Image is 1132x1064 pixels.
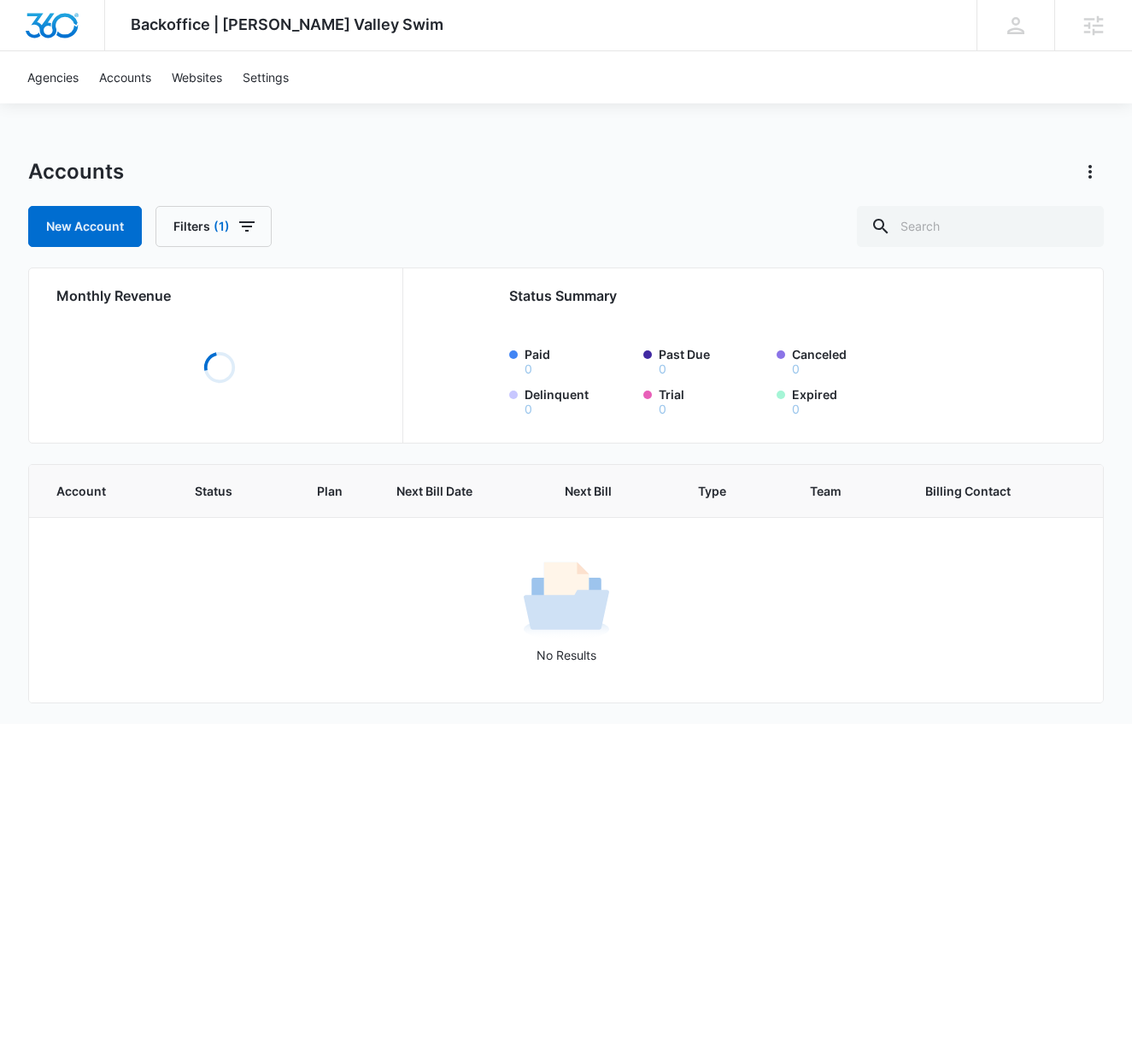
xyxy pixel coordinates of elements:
span: Plan [317,482,355,500]
label: Past Due [659,345,766,375]
a: Accounts [89,51,161,103]
span: Billing Contact [925,482,1035,500]
h1: Accounts [28,159,124,185]
button: Actions [1076,158,1104,185]
span: Account [56,482,129,500]
span: (1) [214,220,230,232]
h2: Monthly Revenue [56,285,382,306]
span: Type [698,482,744,500]
a: New Account [28,206,142,247]
label: Delinquent [525,385,632,415]
label: Expired [792,385,900,415]
span: Next Bill Date [396,482,499,500]
button: Filters(1) [155,206,272,247]
a: Settings [232,51,299,103]
span: Backoffice | [PERSON_NAME] Valley Swim [131,15,443,33]
h2: Status Summary [509,285,990,306]
a: Websites [161,51,232,103]
span: Team [810,482,859,500]
a: Agencies [17,51,89,103]
img: No Results [524,556,609,642]
span: Status [195,482,252,500]
p: No Results [30,646,1102,664]
input: Search [857,206,1104,247]
span: Next Bill [565,482,633,500]
label: Paid [525,345,632,375]
label: Trial [659,385,766,415]
label: Canceled [792,345,900,375]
